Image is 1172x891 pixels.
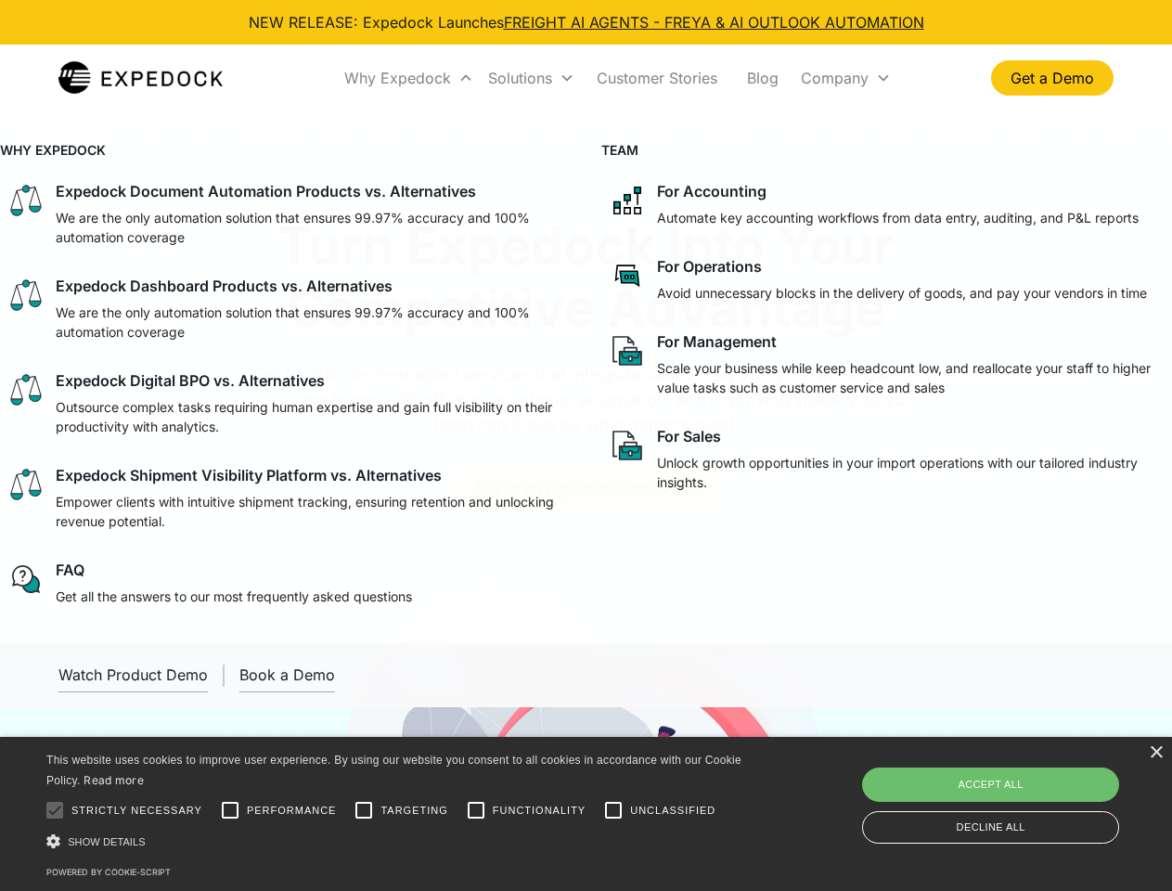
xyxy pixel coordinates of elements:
div: For Accounting [657,182,766,200]
a: open lightbox [58,658,208,692]
div: Expedock Document Automation Products vs. Alternatives [56,182,476,200]
a: Powered by cookie-script [46,867,171,877]
div: Show details [46,832,748,851]
div: For Sales [657,427,721,445]
p: Unlock growth opportunities in your import operations with our tailored industry insights. [657,453,1166,492]
div: For Operations [657,257,762,276]
img: rectangular chat bubble icon [609,257,646,294]
div: Company [793,46,898,110]
a: Get a Demo [991,60,1114,96]
p: Empower clients with intuitive shipment tracking, ensuring retention and unlocking revenue potent... [56,492,564,531]
img: scale icon [7,466,45,503]
div: Expedock Digital BPO vs. Alternatives [56,371,325,390]
div: Why Expedock [344,69,451,87]
p: We are the only automation solution that ensures 99.97% accuracy and 100% automation coverage [56,303,564,342]
p: Avoid unnecessary blocks in the delivery of goods, and pay your vendors in time [657,283,1147,303]
a: FREIGHT AI AGENTS - FREYA & AI OUTLOOK AUTOMATION [504,13,924,32]
div: Company [801,69,869,87]
div: Why Expedock [337,46,481,110]
img: scale icon [7,277,45,314]
img: paper and bag icon [609,427,646,464]
a: Read more [84,773,144,787]
div: Solutions [488,69,552,87]
p: Scale your business while keep headcount low, and reallocate your staff to higher value tasks suc... [657,358,1166,397]
div: Expedock Shipment Visibility Platform vs. Alternatives [56,466,442,484]
img: paper and bag icon [609,332,646,369]
p: We are the only automation solution that ensures 99.97% accuracy and 100% automation coverage [56,208,564,247]
a: Customer Stories [582,46,732,110]
span: Targeting [380,803,447,819]
img: network like icon [609,182,646,219]
span: This website uses cookies to improve user experience. By using our website you consent to all coo... [46,754,741,788]
p: Get all the answers to our most frequently asked questions [56,587,412,606]
a: Book a Demo [239,658,335,692]
div: Watch Product Demo [58,665,208,684]
span: Show details [68,836,146,847]
div: For Management [657,332,777,351]
div: FAQ [56,561,84,579]
div: Book a Demo [239,665,335,684]
img: scale icon [7,182,45,219]
span: Performance [247,803,337,819]
span: Unclassified [630,803,715,819]
a: home [58,59,223,97]
a: Blog [732,46,793,110]
span: Functionality [493,803,586,819]
div: Expedock Dashboard Products vs. Alternatives [56,277,393,295]
img: regular chat bubble icon [7,561,45,598]
iframe: Chat Widget [863,691,1172,891]
img: Expedock Logo [58,59,223,97]
div: Solutions [481,46,582,110]
img: scale icon [7,371,45,408]
div: NEW RELEASE: Expedock Launches [249,11,924,33]
span: Strictly necessary [71,803,202,819]
p: Automate key accounting workflows from data entry, auditing, and P&L reports [657,208,1139,227]
p: Outsource complex tasks requiring human expertise and gain full visibility on their productivity ... [56,397,564,436]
